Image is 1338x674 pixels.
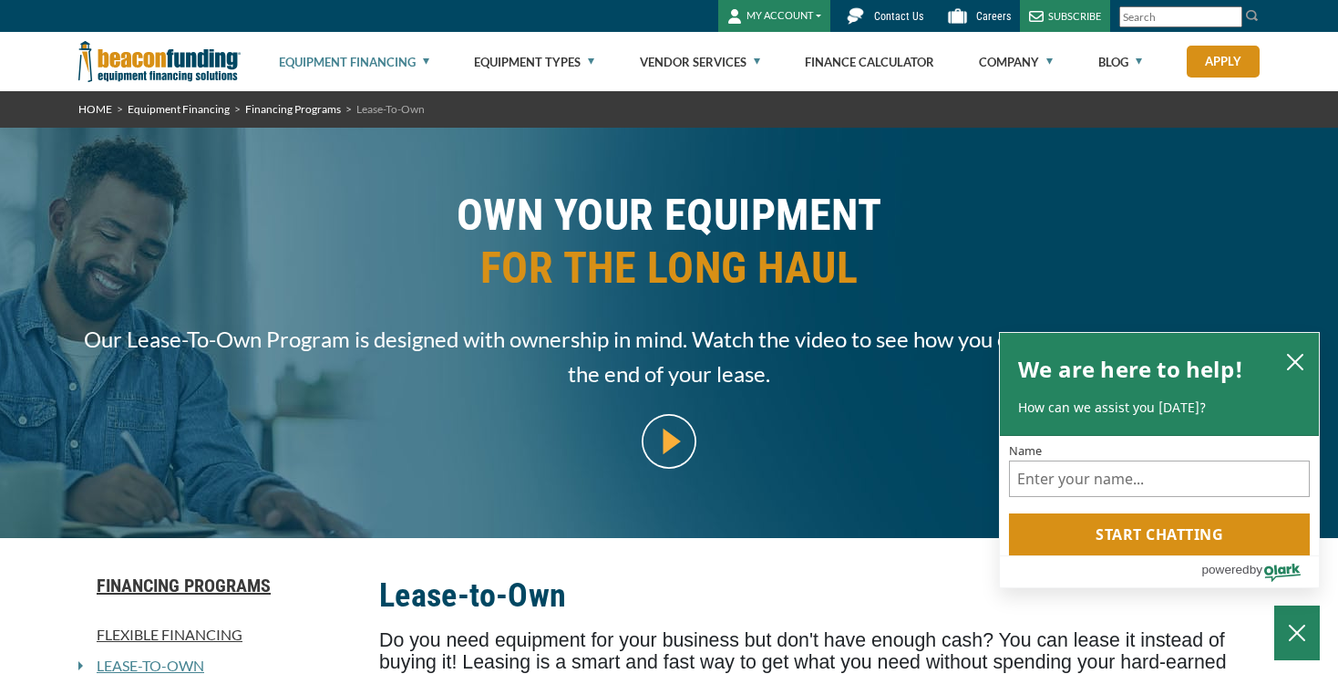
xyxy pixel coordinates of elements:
[1250,558,1262,581] span: by
[379,575,1260,617] h2: Lease-to-Own
[979,33,1053,91] a: Company
[999,332,1320,589] div: olark chatbox
[1119,6,1242,27] input: Search
[245,102,341,116] a: Financing Programs
[1018,399,1301,417] p: How can we assist you [DATE]?
[1018,351,1243,388] h2: We are here to help!
[279,33,429,91] a: Equipment Financing
[1274,606,1320,660] button: Close Chatbox
[78,624,357,646] a: Flexible Financing
[642,414,696,469] img: video modal pop-up play button
[1223,10,1238,25] a: Clear search text
[1098,33,1142,91] a: Blog
[874,10,923,23] span: Contact Us
[78,242,1260,295] span: FOR THE LONG HAUL
[1009,461,1310,497] input: Name
[1187,46,1260,78] a: Apply
[976,10,1011,23] span: Careers
[78,575,357,596] a: Financing Programs
[1281,348,1310,374] button: close chatbox
[356,102,425,116] span: Lease-To-Own
[78,32,241,91] img: Beacon Funding Corporation logo
[1201,558,1249,581] span: powered
[1009,513,1310,555] button: Start chatting
[1009,445,1310,457] label: Name
[128,102,230,116] a: Equipment Financing
[78,102,112,116] a: HOME
[805,33,934,91] a: Finance Calculator
[1245,8,1260,23] img: Search
[78,189,1260,308] h1: OWN YOUR EQUIPMENT
[78,322,1260,391] span: Our Lease-To-Own Program is designed with ownership in mind. Watch the video to see how you can o...
[640,33,760,91] a: Vendor Services
[474,33,594,91] a: Equipment Types
[1201,556,1319,587] a: Powered by Olark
